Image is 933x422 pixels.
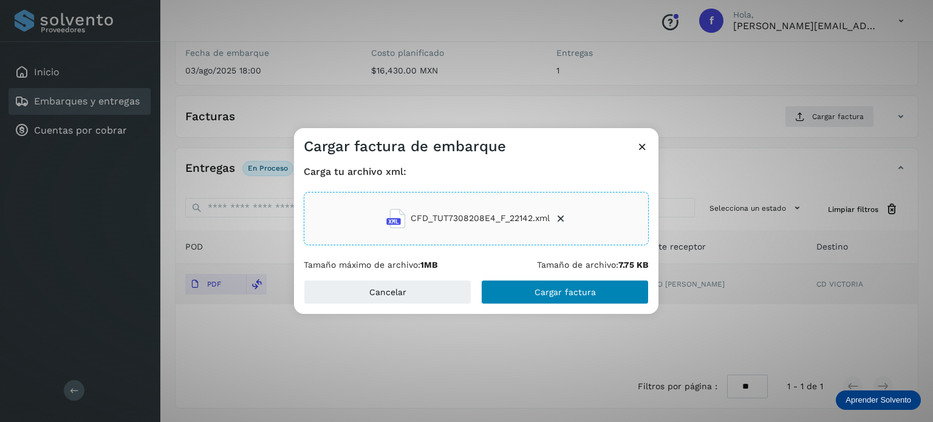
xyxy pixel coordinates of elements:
button: Cancelar [304,280,471,304]
div: Aprender Solvento [836,390,921,410]
b: 1MB [420,260,438,270]
p: Tamaño máximo de archivo: [304,260,438,270]
span: CFD_TUT7308208E4_F_22142.xml [411,212,550,225]
b: 7.75 KB [618,260,649,270]
span: Cargar factura [535,288,596,296]
h4: Carga tu archivo xml: [304,166,649,177]
button: Cargar factura [481,280,649,304]
span: Cancelar [369,288,406,296]
h3: Cargar factura de embarque [304,138,506,155]
p: Aprender Solvento [846,395,911,405]
p: Tamaño de archivo: [537,260,649,270]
